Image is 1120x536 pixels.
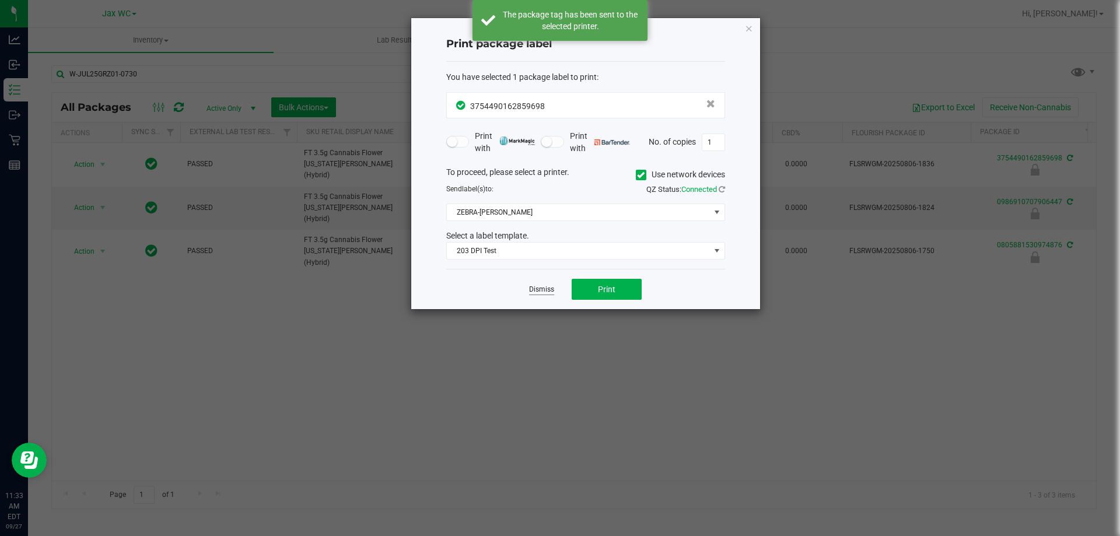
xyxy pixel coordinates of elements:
span: Print [598,285,615,294]
span: QZ Status: [646,185,725,194]
div: To proceed, please select a printer. [437,166,734,184]
span: Print with [570,130,630,155]
h4: Print package label [446,37,725,52]
iframe: Resource center [12,443,47,478]
a: Dismiss [529,285,554,295]
span: You have selected 1 package label to print [446,72,597,82]
span: In Sync [456,99,467,111]
span: 3754490162859698 [470,101,545,111]
img: bartender.png [594,139,630,145]
img: mark_magic_cybra.png [499,136,535,145]
span: ZEBRA-[PERSON_NAME] [447,204,710,220]
span: Send to: [446,185,494,193]
span: Print with [475,130,535,155]
div: Select a label template. [437,230,734,242]
button: Print [572,279,642,300]
span: Connected [681,185,717,194]
span: label(s) [462,185,485,193]
label: Use network devices [636,169,725,181]
span: 203 DPI Test [447,243,710,259]
div: The package tag has been sent to the selected printer. [502,9,639,32]
span: No. of copies [649,136,696,146]
div: : [446,71,725,83]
